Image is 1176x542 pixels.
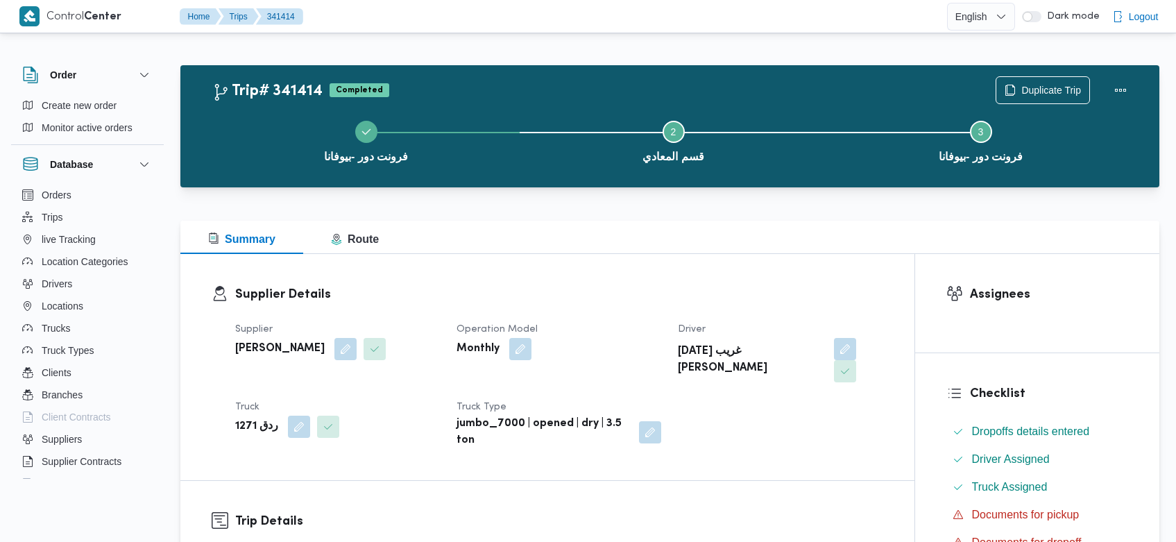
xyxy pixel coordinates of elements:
button: Monitor active orders [17,117,158,139]
button: 341414 [256,8,303,25]
button: فرونت دور -بيوفانا [212,104,520,176]
span: Completed [330,83,389,97]
button: Devices [17,473,158,495]
b: [DATE] غريب [PERSON_NAME] [678,344,825,377]
button: Home [180,8,221,25]
h3: Database [50,156,93,173]
span: Supplier Contracts [42,453,121,470]
span: Driver [678,325,706,334]
span: Trucks [42,320,70,337]
button: Logout [1107,3,1164,31]
span: Trips [42,209,63,226]
span: Documents for pickup [972,507,1080,523]
button: Trips [219,8,259,25]
span: Supplier [235,325,273,334]
span: Driver Assigned [972,451,1050,468]
span: 3 [978,126,984,137]
button: Orders [17,184,158,206]
h3: Supplier Details [235,285,883,304]
button: Actions [1107,76,1134,104]
span: Suppliers [42,431,82,448]
button: Drivers [17,273,158,295]
span: Documents for pickup [972,509,1080,520]
span: Truck Assigned [972,481,1048,493]
span: Client Contracts [42,409,111,425]
span: Branches [42,387,83,403]
span: Monitor active orders [42,119,133,136]
button: Trucks [17,317,158,339]
span: Driver Assigned [972,453,1050,465]
button: Order [22,67,153,83]
span: Logout [1129,8,1159,25]
span: Truck [235,403,259,412]
b: Center [84,12,121,22]
span: Orders [42,187,71,203]
span: Route [331,233,379,245]
button: Clients [17,362,158,384]
span: فرونت دور -بيوفانا [324,149,408,165]
button: Client Contracts [17,406,158,428]
button: فرونت دور -بيوفانا [827,104,1134,176]
b: ردق 1271 [235,418,278,435]
span: Duplicate Trip [1021,82,1081,99]
img: X8yXhbKr1z7QwAAAABJRU5ErkJggg== [19,6,40,26]
span: 2 [671,126,676,137]
span: Dropoffs details entered [972,425,1090,437]
button: Truck Types [17,339,158,362]
span: Devices [42,475,76,492]
button: Database [22,156,153,173]
span: Dark mode [1041,11,1100,22]
span: قسم المعادي [642,149,704,165]
button: Locations [17,295,158,317]
button: Dropoffs details entered [947,421,1129,443]
div: Order [11,94,164,144]
button: Duplicate Trip [996,76,1090,104]
button: Create new order [17,94,158,117]
button: Driver Assigned [947,448,1129,471]
button: Suppliers [17,428,158,450]
span: Drivers [42,276,72,292]
button: قسم المعادي [520,104,827,176]
span: Operation Model [457,325,538,334]
span: Truck Assigned [972,479,1048,496]
span: Truck Types [42,342,94,359]
button: Truck Assigned [947,476,1129,498]
button: Branches [17,384,158,406]
span: Location Categories [42,253,128,270]
h2: Trip# 341414 [212,83,323,101]
span: Clients [42,364,71,381]
h3: Trip Details [235,512,883,531]
button: Trips [17,206,158,228]
span: فرونت دور -بيوفانا [939,149,1023,165]
button: Supplier Contracts [17,450,158,473]
div: Database [11,184,164,484]
b: Completed [336,86,383,94]
span: Create new order [42,97,117,114]
span: Truck Type [457,403,506,412]
h3: Order [50,67,76,83]
span: Dropoffs details entered [972,423,1090,440]
svg: Step 1 is complete [361,126,372,137]
span: Summary [208,233,275,245]
span: Locations [42,298,83,314]
button: Documents for pickup [947,504,1129,526]
button: live Tracking [17,228,158,251]
b: [PERSON_NAME] [235,341,325,357]
b: jumbo_7000 | opened | dry | 3.5 ton [457,416,629,449]
h3: Assignees [970,285,1129,304]
span: live Tracking [42,231,96,248]
button: Location Categories [17,251,158,273]
b: Monthly [457,341,500,357]
h3: Checklist [970,384,1129,403]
